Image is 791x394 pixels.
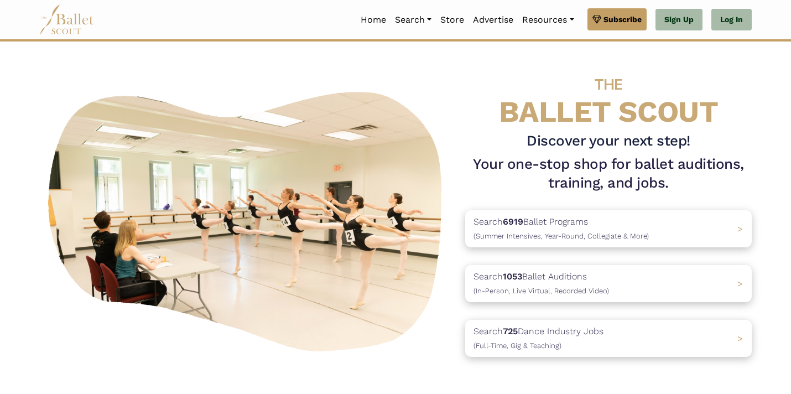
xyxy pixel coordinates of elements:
h3: Discover your next step! [465,132,752,151]
span: (Full-Time, Gig & Teaching) [473,341,561,350]
h1: Your one-stop shop for ballet auditions, training, and jobs. [465,155,752,193]
span: > [737,224,743,234]
a: Advertise [469,8,518,32]
p: Search Dance Industry Jobs [473,324,603,352]
b: 1053 [503,271,522,282]
b: 6919 [503,216,523,227]
span: > [737,333,743,344]
a: Log In [711,9,752,31]
img: gem.svg [592,13,601,25]
a: Resources [518,8,578,32]
span: > [737,278,743,289]
h4: BALLET SCOUT [465,64,752,127]
span: (In-Person, Live Virtual, Recorded Video) [473,287,609,295]
a: Search725Dance Industry Jobs(Full-Time, Gig & Teaching) > [465,320,752,357]
p: Search Ballet Auditions [473,269,609,298]
img: A group of ballerinas talking to each other in a ballet studio [39,80,456,358]
a: Search6919Ballet Programs(Summer Intensives, Year-Round, Collegiate & More)> [465,210,752,247]
a: Store [436,8,469,32]
a: Home [356,8,391,32]
span: THE [595,75,622,94]
span: Subscribe [603,13,642,25]
a: Search1053Ballet Auditions(In-Person, Live Virtual, Recorded Video) > [465,265,752,302]
p: Search Ballet Programs [473,215,649,243]
span: (Summer Intensives, Year-Round, Collegiate & More) [473,232,649,240]
a: Sign Up [655,9,702,31]
b: 725 [503,326,518,336]
a: Search [391,8,436,32]
a: Subscribe [587,8,647,30]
